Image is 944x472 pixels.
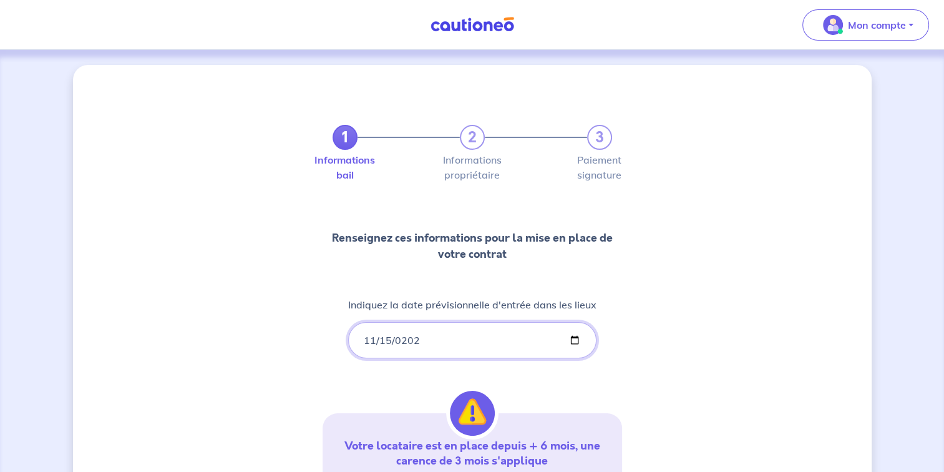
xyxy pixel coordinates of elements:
img: illu_account_valid_menu.svg [823,15,843,35]
img: illu_alert.svg [450,391,495,436]
button: illu_account_valid_menu.svgMon compte [802,9,929,41]
label: Paiement signature [587,155,612,180]
p: Renseignez ces informations pour la mise en place de votre contrat [323,230,622,262]
label: Informations propriétaire [460,155,485,180]
label: Informations bail [333,155,358,180]
a: 1 [333,125,358,150]
img: Cautioneo [426,17,519,32]
input: lease-signed-date-placeholder [348,322,596,358]
p: Mon compte [848,17,906,32]
p: Indiquez la date prévisionnelle d'entrée dans les lieux [348,297,596,312]
p: Votre locataire est en place depuis + 6 mois, une carence de 3 mois s'applique [338,438,607,468]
